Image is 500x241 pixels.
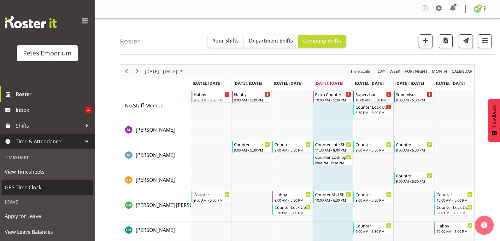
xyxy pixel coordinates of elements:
span: Your Shifts [213,37,239,44]
div: No Staff Member"s event - Supervisor Begin From Saturday, September 6, 2025 at 9:00:00 AM GMT+12:... [394,91,433,103]
td: No Staff Member resource [120,90,191,121]
div: Previous [121,65,132,78]
span: [DATE], [DATE] [355,80,384,86]
span: Roster [16,89,91,99]
img: Rosterit website logo [5,16,57,28]
span: Week [389,67,401,75]
button: Send a list of all shifts for the selected filtered period to all rostered employees. [459,34,473,48]
span: View Timesheets [5,167,90,176]
div: 10:00 AM - 5:30 PM [356,97,391,102]
span: [PERSON_NAME] [136,176,175,183]
div: Alex-Micheal Taniwha"s event - Counter Late Shift Begin From Thursday, September 4, 2025 at 11:30... [313,141,353,153]
td: Amelia Denz resource [120,171,191,190]
span: [DATE], [DATE] [233,80,262,86]
span: Shifts [16,121,82,130]
div: No Staff Member"s event - Habby Begin From Monday, September 1, 2025 at 9:00:00 AM GMT+12:00 Ends... [191,91,231,103]
span: GPS Time Clock [5,183,90,192]
div: Counter Lock Up [356,104,391,110]
div: 9:00 AM - 5:30 PM [234,147,270,152]
div: Habby [234,91,270,97]
div: 9:00 AM - 5:30 PM [396,147,432,152]
div: 5:00 PM - 5:30 PM [437,210,473,215]
button: Timeline Day [377,67,386,75]
span: calendar [451,67,473,75]
div: 9:00 AM - 5:30 PM [274,198,310,203]
button: Next [133,67,142,75]
div: 10:00 AM - 5:00 PM [437,229,473,234]
span: [PERSON_NAME] [PERSON_NAME] [136,202,215,209]
a: View Leave Balances [2,224,93,240]
div: Counter Lock Up [274,204,310,210]
div: Counter [396,141,432,147]
div: Extra Counter [315,91,351,97]
div: No Staff Member"s event - Supervisor Begin From Friday, September 5, 2025 at 10:00:00 AM GMT+12:0... [353,91,393,103]
div: 9:00 AM - 5:30 PM [396,179,432,184]
div: Alex-Micheal Taniwha"s event - Counter Begin From Saturday, September 6, 2025 at 9:00:00 AM GMT+1... [394,141,433,153]
div: 10:00 AM - 5:00 PM [437,198,473,203]
h4: Roster [120,37,140,45]
button: Month [451,67,474,75]
div: 9:00 AM - 5:30 PM [274,147,310,152]
span: View Leave Balances [5,227,90,237]
div: 5:30 PM - 6:00 PM [274,210,310,215]
button: Timeline Week [389,67,402,75]
div: Counter Mid Shift [315,191,351,198]
span: Apply for Leave [5,211,90,221]
div: Habby [194,91,230,97]
span: Day [377,67,386,75]
div: Supervisor [356,91,391,97]
button: Add a new shift [419,34,432,48]
button: Timeline Month [431,67,449,75]
div: 9:00 AM - 5:30 PM [194,97,230,102]
span: [DATE], [DATE] [274,80,303,86]
div: No Staff Member"s event - Extra Counter Begin From Thursday, September 4, 2025 at 10:00:00 AM GMT... [313,91,353,103]
div: 5:30 PM - 6:00 PM [356,110,391,115]
div: Alex-Micheal Taniwha"s event - Counter Begin From Tuesday, September 2, 2025 at 9:00:00 AM GMT+12... [232,141,272,153]
div: Supervisor [396,91,432,97]
div: Beena Beena"s event - Counter Lock Up Begin From Wednesday, September 3, 2025 at 5:30:00 PM GMT+1... [272,204,312,215]
a: No Staff Member [125,102,166,109]
div: Counter [356,222,391,229]
div: No Staff Member"s event - Habby Begin From Tuesday, September 2, 2025 at 9:00:00 AM GMT+12:00 End... [232,91,272,103]
div: Beena Beena"s event - Counter Begin From Monday, September 1, 2025 at 9:00:00 AM GMT+12:00 Ends A... [191,191,231,203]
span: Feedback [491,105,497,127]
div: 11:30 AM - 8:00 PM [315,147,351,152]
div: 9:00 AM - 5:30 PM [194,198,230,203]
button: September 01 - 07, 2025 [144,67,186,75]
button: Time Scale [350,67,371,75]
span: 4 [85,107,91,113]
span: Company Shifts [303,37,341,44]
a: [PERSON_NAME] [PERSON_NAME] [136,201,215,209]
div: 9:00 AM - 5:30 PM [356,229,391,234]
span: Time Scale [350,67,371,75]
span: [PERSON_NAME] [136,126,175,133]
div: Counter [234,141,270,147]
div: 9:00 AM - 5:30 PM [356,198,391,203]
span: [DATE], [DATE] [315,80,343,86]
span: Fortnight [404,67,428,75]
span: Inbox [16,105,85,115]
button: Previous [122,67,131,75]
div: Timesheet [2,151,93,164]
button: Department Shifts [244,35,298,48]
div: Beena Beena"s event - Counter Begin From Sunday, September 7, 2025 at 10:00:00 AM GMT+12:00 Ends ... [434,191,474,203]
a: View Timesheets [2,164,93,180]
div: Beena Beena"s event - Habby Begin From Wednesday, September 3, 2025 at 9:00:00 AM GMT+12:00 Ends ... [272,191,312,203]
button: Filter Shifts [478,34,492,48]
span: Month [431,67,448,75]
span: [PERSON_NAME] [136,227,175,233]
span: Department Shifts [249,37,293,44]
button: Your Shifts [208,35,244,48]
div: Counter [356,191,391,198]
div: Alex-Micheal Taniwha"s event - Counter Begin From Wednesday, September 3, 2025 at 9:00:00 AM GMT+... [272,141,312,153]
div: 10:00 AM - 5:30 PM [315,97,351,102]
div: Beena Beena"s event - Counter Lock Up Begin From Sunday, September 7, 2025 at 5:00:00 PM GMT+12:0... [434,204,474,215]
a: GPS Time Clock [2,180,93,195]
div: Alex-Micheal Taniwha"s event - Counter Lock Up Begin From Thursday, September 4, 2025 at 8:00:00 ... [313,153,353,165]
div: Habby [437,222,473,229]
a: Apply for Leave [2,208,93,224]
span: [DATE], [DATE] [193,80,221,86]
span: [DATE], [DATE] [395,80,424,86]
button: Feedback - Show survey [488,99,500,142]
